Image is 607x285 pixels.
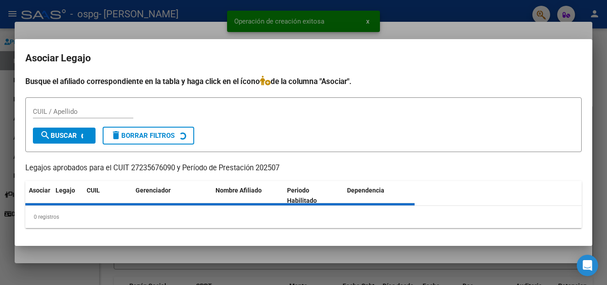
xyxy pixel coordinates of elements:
span: Legajo [56,187,75,194]
datatable-header-cell: Dependencia [343,181,415,210]
span: Dependencia [347,187,384,194]
h4: Busque el afiliado correspondiente en la tabla y haga click en el ícono de la columna "Asociar". [25,76,582,87]
datatable-header-cell: Periodo Habilitado [284,181,343,210]
div: Open Intercom Messenger [577,255,598,276]
button: Borrar Filtros [103,127,194,145]
p: Legajos aprobados para el CUIT 27235676090 y Período de Prestación 202507 [25,163,582,174]
span: Buscar [40,132,77,140]
button: Buscar [33,128,96,144]
datatable-header-cell: Legajo [52,181,83,210]
span: Periodo Habilitado [287,187,317,204]
mat-icon: search [40,130,51,140]
h2: Asociar Legajo [25,50,582,67]
datatable-header-cell: Nombre Afiliado [212,181,284,210]
datatable-header-cell: Asociar [25,181,52,210]
span: Borrar Filtros [111,132,175,140]
datatable-header-cell: Gerenciador [132,181,212,210]
datatable-header-cell: CUIL [83,181,132,210]
span: Nombre Afiliado [216,187,262,194]
mat-icon: delete [111,130,121,140]
span: Gerenciador [136,187,171,194]
span: Asociar [29,187,50,194]
div: 0 registros [25,206,582,228]
span: CUIL [87,187,100,194]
